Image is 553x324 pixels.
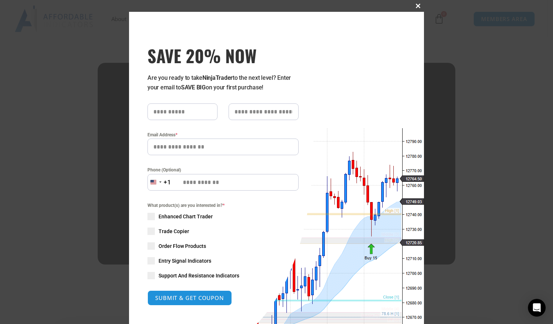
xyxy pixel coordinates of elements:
label: Email Address [147,131,299,139]
span: Support And Resistance Indicators [159,272,239,279]
span: Enhanced Chart Trader [159,213,213,220]
label: Trade Copier [147,228,299,235]
button: Selected country [147,174,171,191]
span: Trade Copier [159,228,189,235]
button: SUBMIT & GET COUPON [147,290,232,306]
strong: NinjaTrader [202,74,233,81]
p: Are you ready to take to the next level? Enter your email to on your first purchase! [147,73,299,92]
label: Enhanced Chart Trader [147,213,299,220]
span: Entry Signal Indicators [159,257,211,265]
label: Order Flow Products [147,242,299,250]
label: Phone (Optional) [147,166,299,174]
label: Support And Resistance Indicators [147,272,299,279]
h3: SAVE 20% NOW [147,45,299,66]
label: Entry Signal Indicators [147,257,299,265]
div: +1 [164,178,171,187]
span: What product(s) are you interested in? [147,202,299,209]
strong: SAVE BIG [181,84,206,91]
div: Open Intercom Messenger [528,299,546,317]
span: Order Flow Products [159,242,206,250]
